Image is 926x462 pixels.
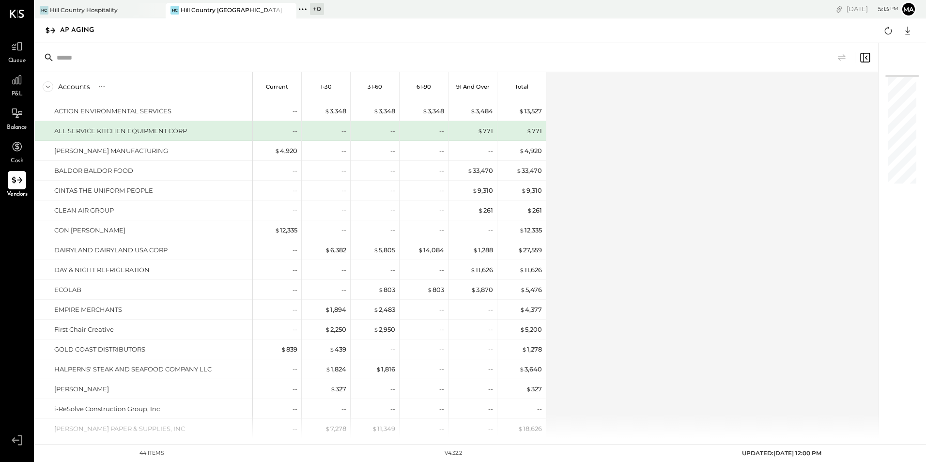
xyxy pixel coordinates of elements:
[293,325,297,334] div: --
[54,345,145,354] div: GOLD COAST DISTRIBUTORS
[372,425,377,432] span: $
[181,6,282,14] div: Hill Country [GEOGRAPHIC_DATA]
[488,345,493,354] div: --
[439,325,444,334] div: --
[330,385,336,393] span: $
[439,385,444,394] div: --
[325,306,330,313] span: $
[376,365,395,374] div: 1,816
[325,365,331,373] span: $
[373,325,379,333] span: $
[519,365,542,374] div: 3,640
[439,265,444,275] div: --
[341,166,346,175] div: --
[520,285,542,294] div: 5,476
[526,385,542,394] div: 327
[330,385,346,394] div: 327
[54,424,185,433] div: [PERSON_NAME] PAPER & SUPPLIES, INC
[427,285,444,294] div: 803
[54,365,212,374] div: HALPERNS' STEAK AND SEAFOOD COMPANY LLC
[390,226,395,235] div: --
[325,305,346,314] div: 1,894
[378,285,395,294] div: 803
[439,186,444,195] div: --
[329,345,335,353] span: $
[275,226,297,235] div: 12,335
[527,206,542,215] div: 261
[478,126,493,136] div: 771
[526,385,531,393] span: $
[341,265,346,275] div: --
[390,206,395,215] div: --
[488,424,493,433] div: --
[266,83,288,90] p: Current
[520,286,525,293] span: $
[293,404,297,414] div: --
[325,425,330,432] span: $
[58,82,90,92] div: Accounts
[54,226,125,235] div: CON [PERSON_NAME]
[439,166,444,175] div: --
[54,404,160,414] div: i-ReSolve Construction Group, Inc
[519,107,524,115] span: $
[54,246,168,255] div: DAIRYLAND DAIRYLAND USA CORP
[293,107,297,116] div: --
[324,107,346,116] div: 3,348
[341,206,346,215] div: --
[293,265,297,275] div: --
[373,305,395,314] div: 2,483
[478,206,493,215] div: 261
[516,166,542,175] div: 33,470
[519,265,542,275] div: 11,626
[373,306,379,313] span: $
[325,325,346,334] div: 2,250
[488,365,493,374] div: --
[834,4,844,14] div: copy link
[372,424,395,433] div: 11,349
[325,424,346,433] div: 7,278
[472,186,493,195] div: 9,310
[373,107,395,116] div: 3,348
[390,265,395,275] div: --
[422,107,444,116] div: 3,348
[520,325,525,333] span: $
[7,190,28,199] span: Vendors
[470,265,493,275] div: 11,626
[488,325,493,334] div: --
[478,206,483,214] span: $
[0,104,33,132] a: Balance
[422,107,428,115] span: $
[456,83,490,90] p: 91 and Over
[518,424,542,433] div: 18,626
[519,266,525,274] span: $
[324,107,330,115] span: $
[470,107,493,116] div: 3,484
[518,246,523,254] span: $
[427,286,432,293] span: $
[0,138,33,166] a: Cash
[472,186,478,194] span: $
[445,449,462,457] div: v 4.32.2
[439,126,444,136] div: --
[390,345,395,354] div: --
[390,186,395,195] div: --
[139,449,164,457] div: 44 items
[488,305,493,314] div: --
[293,424,297,433] div: --
[368,83,382,90] p: 31-60
[519,147,525,154] span: $
[293,206,297,215] div: --
[341,186,346,195] div: --
[7,123,27,132] span: Balance
[470,266,476,274] span: $
[516,167,522,174] span: $
[54,206,114,215] div: CLEAN AIR GROUP
[439,146,444,155] div: --
[488,404,493,414] div: --
[471,285,493,294] div: 3,870
[170,6,179,15] div: HC
[0,71,33,99] a: P&L
[54,146,168,155] div: [PERSON_NAME] MANUFACTURING
[390,166,395,175] div: --
[519,107,542,116] div: 13,527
